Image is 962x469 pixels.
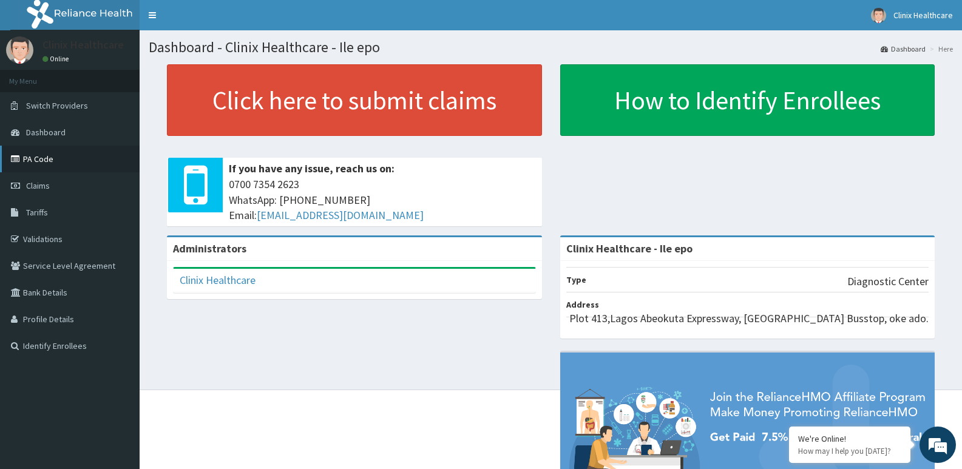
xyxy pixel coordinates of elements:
b: Type [566,274,586,285]
p: Plot 413,Lagos Abeokuta Expressway, [GEOGRAPHIC_DATA] Busstop, oke ado. [569,311,929,326]
span: Claims [26,180,50,191]
a: Click here to submit claims [167,64,542,136]
span: 0700 7354 2623 WhatsApp: [PHONE_NUMBER] Email: [229,177,536,223]
p: Diagnostic Center [847,274,929,289]
span: Dashboard [26,127,66,138]
img: User Image [871,8,886,23]
li: Here [927,44,953,54]
b: Administrators [173,241,246,255]
img: User Image [6,36,33,64]
span: Clinix Healthcare [893,10,953,21]
div: We're Online! [798,433,901,444]
a: Clinix Healthcare [180,273,256,287]
strong: Clinix Healthcare - Ile epo [566,241,693,255]
a: Online [42,55,72,63]
h1: Dashboard - Clinix Healthcare - Ile epo [149,39,953,55]
span: Switch Providers [26,100,88,111]
span: Tariffs [26,207,48,218]
p: Clinix Healthcare [42,39,124,50]
a: How to Identify Enrollees [560,64,935,136]
b: If you have any issue, reach us on: [229,161,395,175]
a: Dashboard [881,44,926,54]
b: Address [566,299,599,310]
a: [EMAIL_ADDRESS][DOMAIN_NAME] [257,208,424,222]
p: How may I help you today? [798,446,901,456]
